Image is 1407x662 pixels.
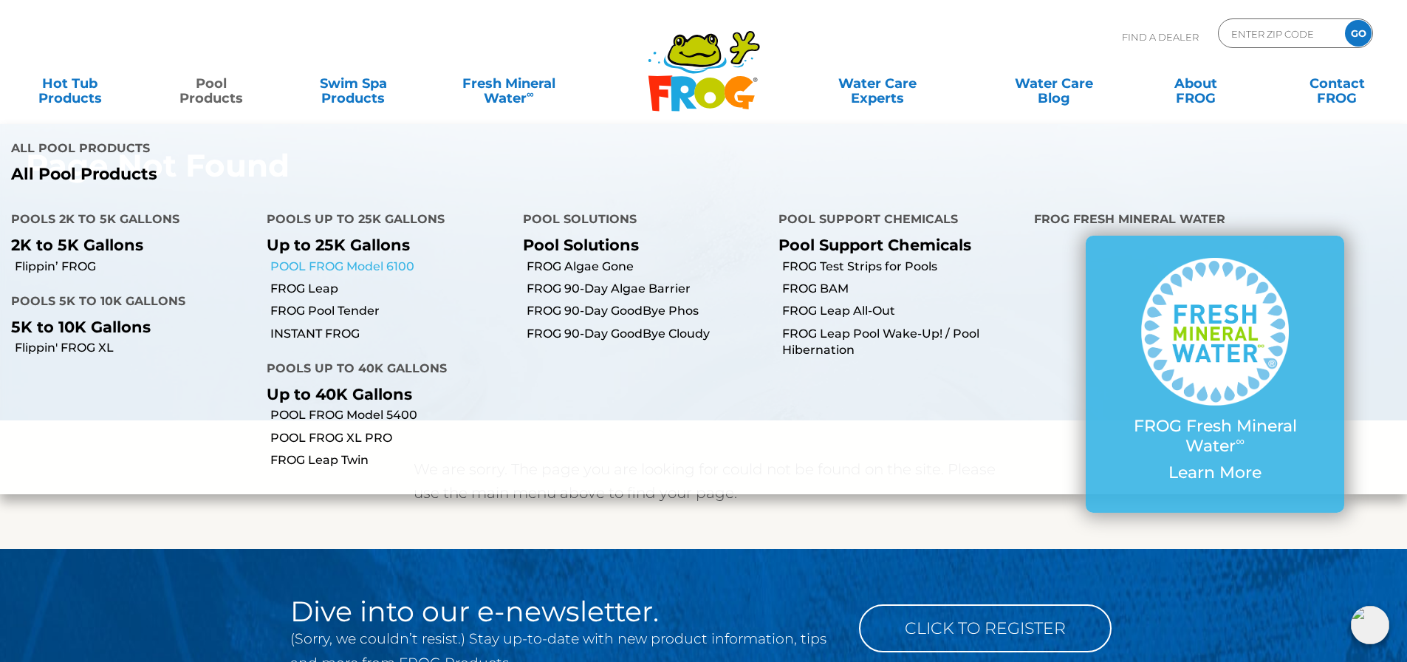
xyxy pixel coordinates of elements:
a: FROG 90-Day GoodBye Cloudy [527,326,767,342]
p: FROG Fresh Mineral Water [1115,417,1315,456]
a: INSTANT FROG [270,326,511,342]
p: 2K to 5K Gallons [11,236,244,254]
a: ContactFROG [1282,69,1392,98]
a: PoolProducts [157,69,267,98]
a: FROG Fresh Mineral Water∞ Learn More [1115,258,1315,490]
a: FROG Leap Twin [270,452,511,468]
a: FROG Leap Pool Wake-Up! / Pool Hibernation [782,326,1023,359]
a: Swim SpaProducts [298,69,408,98]
a: POOL FROG XL PRO [270,430,511,446]
a: FROG 90-Day GoodBye Phos [527,303,767,319]
a: POOL FROG Model 6100 [270,259,511,275]
a: FROG Test Strips for Pools [782,259,1023,275]
a: AboutFROG [1140,69,1250,98]
p: Pool Support Chemicals [778,236,1012,254]
sup: ∞ [527,88,534,100]
h4: Pools up to 25K Gallons [267,206,500,236]
sup: ∞ [1236,434,1245,448]
a: FROG Leap All-Out [782,303,1023,319]
a: FROG BAM [782,281,1023,297]
h4: Pools up to 40K Gallons [267,355,500,385]
h4: All Pool Products [11,135,693,165]
input: GO [1345,20,1372,47]
h4: FROG Fresh Mineral Water [1034,206,1396,236]
a: POOL FROG Model 5400 [270,407,511,423]
a: Hot TubProducts [15,69,125,98]
p: Find A Dealer [1122,18,1199,55]
h4: Pool Solutions [523,206,756,236]
h4: Pool Support Chemicals [778,206,1012,236]
h2: Dive into our e-newsletter. [290,597,837,627]
p: Up to 40K Gallons [267,385,500,403]
input: Zip Code Form [1230,23,1329,44]
a: All Pool Products [11,165,693,184]
a: Water CareBlog [999,69,1109,98]
p: 5K to 10K Gallons [11,318,244,336]
p: Up to 25K Gallons [267,236,500,254]
img: openIcon [1351,606,1389,644]
a: FROG 90-Day Algae Barrier [527,281,767,297]
p: Learn More [1115,463,1315,482]
h4: Pools 2K to 5K Gallons [11,206,244,236]
a: Pool Solutions [523,236,639,254]
a: Fresh MineralWater∞ [439,69,578,98]
a: FROG Algae Gone [527,259,767,275]
a: Click to Register [859,604,1112,652]
a: Flippin’ FROG [15,259,256,275]
a: Flippin' FROG XL [15,340,256,356]
a: FROG Leap [270,281,511,297]
a: Water CareExperts [788,69,967,98]
h4: Pools 5K to 10K Gallons [11,288,244,318]
a: FROG Pool Tender [270,303,511,319]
